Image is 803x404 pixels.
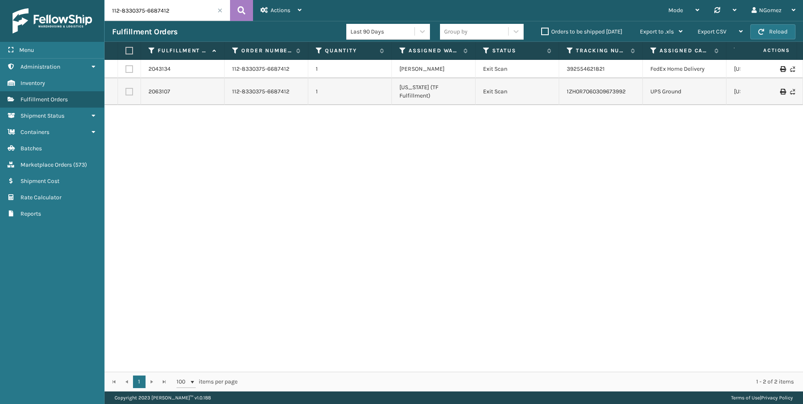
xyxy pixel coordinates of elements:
[790,66,795,72] i: Never Shipped
[73,161,87,168] span: ( 573 )
[20,210,41,217] span: Reports
[640,28,674,35] span: Export to .xls
[731,391,793,404] div: |
[780,89,785,95] i: Print Label
[761,395,793,401] a: Privacy Policy
[567,88,626,95] a: 1ZH0R7060309673992
[133,376,146,388] a: 1
[444,27,468,36] div: Group by
[20,112,64,119] span: Shipment Status
[271,7,290,14] span: Actions
[541,28,622,35] label: Orders to be shipped [DATE]
[643,78,726,105] td: UPS Ground
[731,395,760,401] a: Terms of Use
[148,87,170,96] a: 2063107
[148,65,171,73] a: 2043134
[790,89,795,95] i: Never Shipped
[20,129,49,136] span: Containers
[476,78,559,105] td: Exit Scan
[668,7,683,14] span: Mode
[115,391,211,404] p: Copyright 2023 [PERSON_NAME]™ v 1.0.188
[392,60,476,78] td: [PERSON_NAME]
[392,78,476,105] td: [US_STATE] (TF Fulfillment)
[350,27,415,36] div: Last 90 Days
[308,60,392,78] td: 1
[737,44,795,57] span: Actions
[660,47,710,54] label: Assigned Carrier Service
[232,65,289,73] a: 112-8330375-6687412
[308,78,392,105] td: 1
[576,47,627,54] label: Tracking Number
[20,80,45,87] span: Inventory
[698,28,726,35] span: Export CSV
[20,194,61,201] span: Rate Calculator
[158,47,208,54] label: Fulfillment Order Id
[176,378,189,386] span: 100
[19,46,34,54] span: Menu
[492,47,543,54] label: Status
[20,161,72,168] span: Marketplace Orders
[20,145,42,152] span: Batches
[176,376,238,388] span: items per page
[750,24,795,39] button: Reload
[643,60,726,78] td: FedEx Home Delivery
[780,66,785,72] i: Print Label
[112,27,177,37] h3: Fulfillment Orders
[249,378,794,386] div: 1 - 2 of 2 items
[409,47,459,54] label: Assigned Warehouse
[20,178,59,185] span: Shipment Cost
[241,47,292,54] label: Order Number
[20,96,68,103] span: Fulfillment Orders
[20,63,60,70] span: Administration
[325,47,376,54] label: Quantity
[567,65,605,72] a: 392554621821
[13,8,92,33] img: logo
[476,60,559,78] td: Exit Scan
[232,87,289,96] a: 112-8330375-6687412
